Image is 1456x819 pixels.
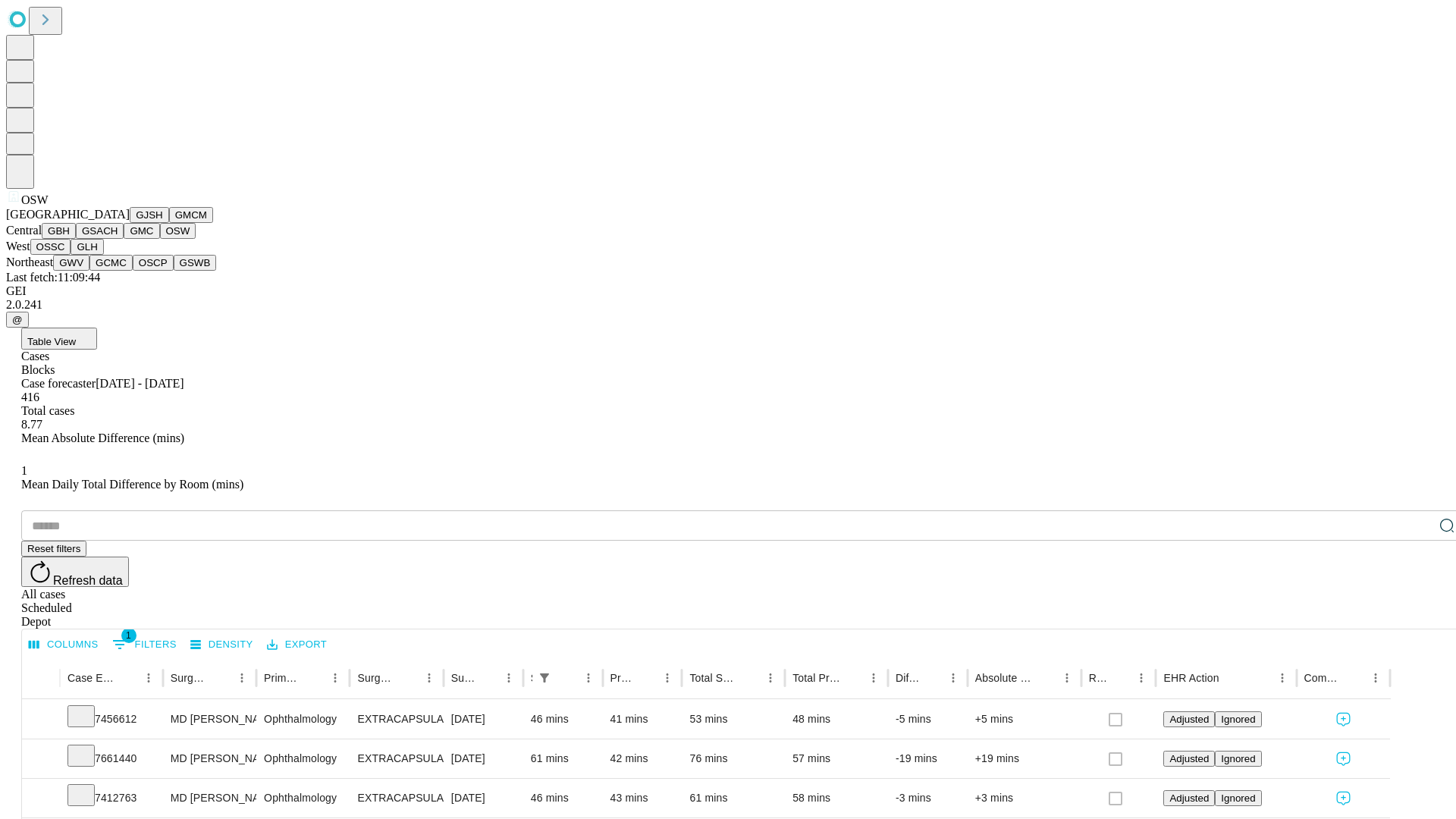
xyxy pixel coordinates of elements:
button: GLH [71,239,103,255]
button: GWV [53,255,89,271]
div: GEI [6,284,1450,298]
button: Adjusted [1163,711,1215,727]
div: Surgery Name [357,672,395,684]
button: Sort [557,667,578,689]
button: Expand [30,746,52,773]
div: +5 mins [975,700,1074,739]
div: [DATE] [451,739,516,778]
div: EXTRACAPSULAR CATARACT REMOVAL WITH [MEDICAL_DATA] [357,739,435,778]
button: Reset filters [21,541,86,557]
button: Ignored [1215,790,1261,806]
span: Refresh data [53,574,123,587]
button: Sort [303,667,325,689]
span: Mean Absolute Difference (mins) [21,431,184,444]
button: Adjusted [1163,790,1215,806]
button: Sort [1344,667,1365,689]
div: Absolute Difference [975,672,1034,684]
div: 46 mins [531,779,595,817]
button: OSSC [30,239,71,255]
div: 43 mins [610,779,675,817]
div: Surgery Date [451,672,475,684]
button: Refresh data [21,557,129,587]
div: MD [PERSON_NAME] [171,700,249,739]
div: 7412763 [67,779,155,817]
button: Menu [1056,667,1078,689]
button: Menu [231,667,253,689]
div: [DATE] [451,779,516,817]
span: [GEOGRAPHIC_DATA] [6,208,130,221]
div: 7456612 [67,700,155,739]
span: Adjusted [1169,714,1209,725]
button: Export [263,633,331,657]
button: Table View [21,328,97,350]
div: [DATE] [451,700,516,739]
span: 8.77 [21,418,42,431]
span: Ignored [1221,792,1255,804]
button: Show filters [108,632,180,657]
button: Sort [210,667,231,689]
button: Sort [117,667,138,689]
div: 42 mins [610,739,675,778]
button: Sort [635,667,657,689]
button: Sort [842,667,863,689]
div: +19 mins [975,739,1074,778]
span: West [6,240,30,253]
button: Sort [477,667,498,689]
button: Menu [760,667,781,689]
span: [DATE] - [DATE] [96,377,184,390]
div: 41 mins [610,700,675,739]
div: Case Epic Id [67,672,115,684]
div: Total Predicted Duration [792,672,840,684]
div: Difference [896,672,920,684]
button: Sort [739,667,760,689]
button: Ignored [1215,711,1261,727]
div: 58 mins [792,779,880,817]
button: GBH [42,223,76,239]
div: -19 mins [896,739,960,778]
div: EXTRACAPSULAR CATARACT REMOVAL WITH [MEDICAL_DATA] [357,779,435,817]
button: Density [187,633,257,657]
div: Scheduled In Room Duration [531,672,532,684]
button: Menu [325,667,346,689]
div: Comments [1304,672,1342,684]
div: Ophthalmology [264,700,342,739]
div: -3 mins [896,779,960,817]
button: Show filters [534,667,555,689]
span: @ [12,314,23,325]
button: Menu [943,667,964,689]
button: Menu [1272,667,1293,689]
button: GSACH [76,223,124,239]
div: Ophthalmology [264,739,342,778]
span: Northeast [6,256,53,268]
button: Sort [921,667,943,689]
div: 7661440 [67,739,155,778]
button: Expand [30,786,52,812]
span: Ignored [1221,714,1255,725]
button: GSWB [174,255,217,271]
button: Menu [498,667,519,689]
span: 1 [21,464,27,477]
div: 61 mins [531,739,595,778]
span: Total cases [21,404,74,417]
button: Expand [30,707,52,733]
div: EHR Action [1163,672,1219,684]
div: Predicted In Room Duration [610,672,635,684]
button: Menu [578,667,599,689]
button: Menu [1131,667,1152,689]
div: 2.0.241 [6,298,1450,312]
button: GJSH [130,207,169,223]
span: Adjusted [1169,792,1209,804]
div: 76 mins [689,739,777,778]
span: Case forecaster [21,377,96,390]
button: Ignored [1215,751,1261,767]
div: 53 mins [689,700,777,739]
button: Menu [419,667,440,689]
div: MD [PERSON_NAME] [171,739,249,778]
div: -5 mins [896,700,960,739]
span: Adjusted [1169,753,1209,764]
div: Resolved in EHR [1089,672,1109,684]
button: OSCP [133,255,174,271]
span: 416 [21,391,39,403]
button: Menu [657,667,678,689]
div: Total Scheduled Duration [689,672,737,684]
